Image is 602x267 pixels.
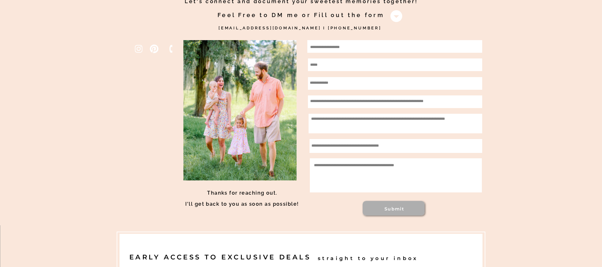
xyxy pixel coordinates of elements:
h3: straight to your inbox [318,253,420,260]
a: [EMAIL_ADDRESS][DOMAIN_NAME] I [PHONE_NUMBER] [218,24,384,42]
h2: Thanks for reaching out. I'll get back to you as soon as possible! [183,187,301,224]
a: Submit [363,206,425,211]
h2: Feel Free to DM me or Fill out the form [197,9,405,27]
